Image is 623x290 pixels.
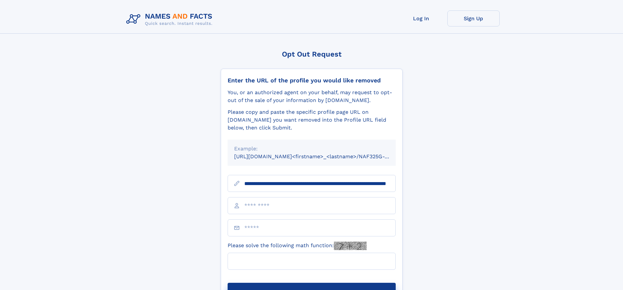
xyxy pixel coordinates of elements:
[395,10,447,26] a: Log In
[234,145,389,153] div: Example:
[228,108,396,132] div: Please copy and paste the specific profile page URL on [DOMAIN_NAME] you want removed into the Pr...
[221,50,403,58] div: Opt Out Request
[228,89,396,104] div: You, or an authorized agent on your behalf, may request to opt-out of the sale of your informatio...
[447,10,500,26] a: Sign Up
[124,10,218,28] img: Logo Names and Facts
[234,153,408,160] small: [URL][DOMAIN_NAME]<firstname>_<lastname>/NAF325G-xxxxxxxx
[228,77,396,84] div: Enter the URL of the profile you would like removed
[228,242,367,250] label: Please solve the following math function:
